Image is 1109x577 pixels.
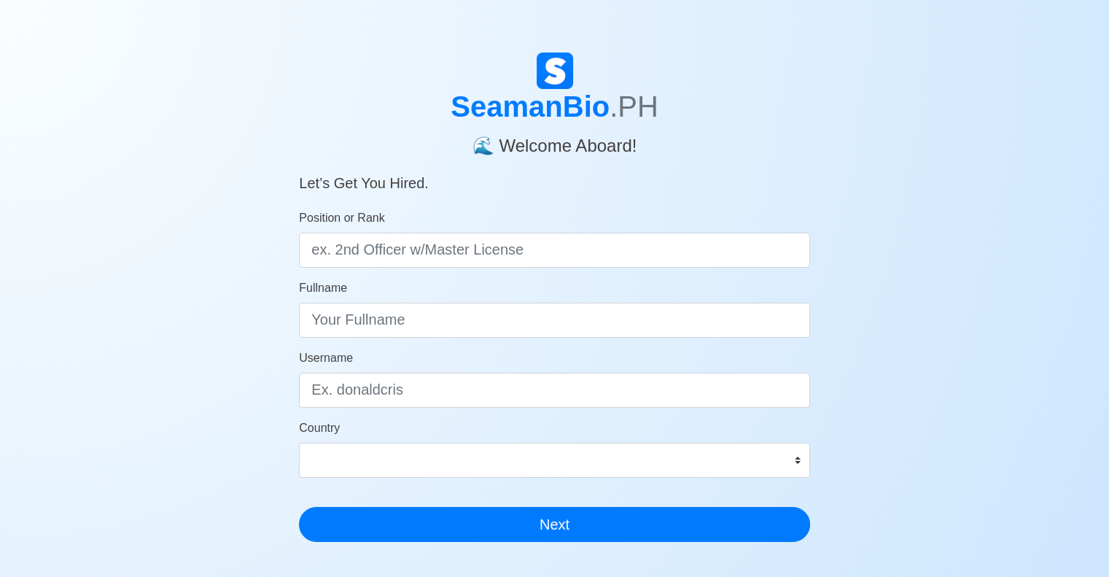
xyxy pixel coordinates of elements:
span: Fullname [299,282,347,294]
input: Ex. donaldcris [299,373,810,408]
input: ex. 2nd Officer w/Master License [299,233,810,268]
h5: Let’s Get You Hired. [299,157,810,192]
h1: SeamanBio [299,89,810,124]
label: Country [299,419,340,437]
img: Logo [537,53,573,89]
span: .PH [610,90,658,123]
button: Next [299,507,810,542]
span: Username [299,352,353,364]
input: Your Fullname [299,303,810,338]
span: Position or Rank [299,212,384,224]
h4: 🌊 Welcome Aboard! [299,124,810,157]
